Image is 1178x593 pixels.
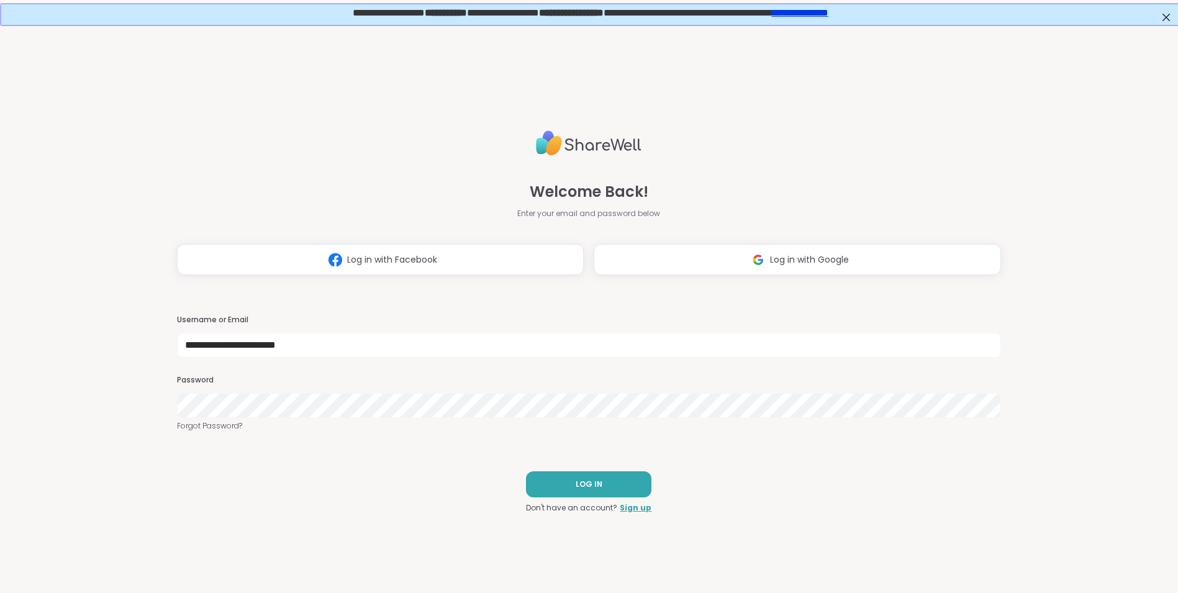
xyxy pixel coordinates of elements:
button: LOG IN [526,471,651,497]
button: Log in with Facebook [177,244,584,275]
button: Log in with Google [594,244,1001,275]
a: Forgot Password? [177,420,1002,432]
img: ShareWell Logo [536,125,641,161]
a: Sign up [620,502,651,514]
span: LOG IN [576,479,602,490]
span: Enter your email and password below [517,208,660,219]
span: Don't have an account? [526,502,617,514]
img: ShareWell Logomark [324,248,347,271]
span: Welcome Back! [530,181,648,203]
h3: Username or Email [177,315,1002,325]
span: Log in with Facebook [347,253,437,266]
h3: Password [177,375,1002,386]
span: Log in with Google [770,253,849,266]
img: ShareWell Logomark [746,248,770,271]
